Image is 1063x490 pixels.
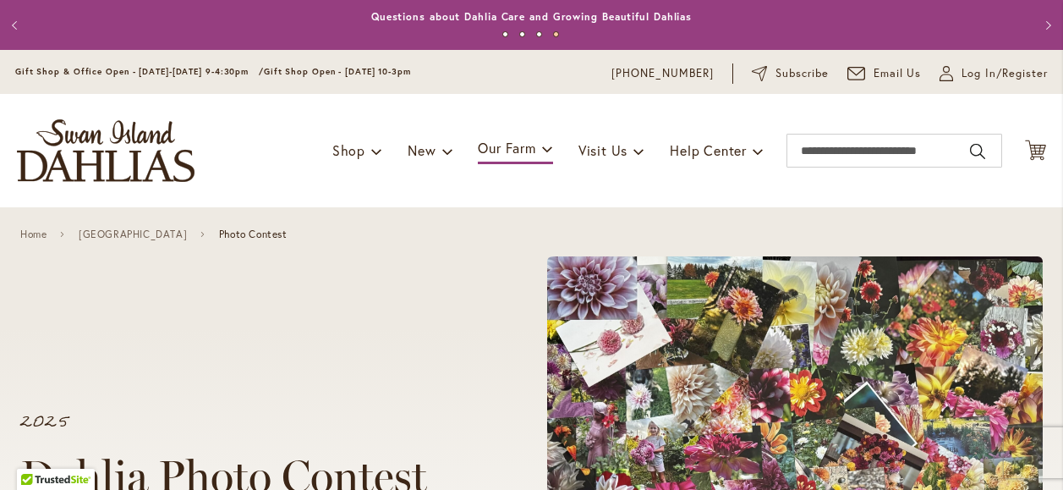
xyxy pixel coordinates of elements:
[17,119,195,182] a: store logo
[1029,8,1063,42] button: Next
[536,31,542,37] button: 3 of 4
[611,65,714,82] a: [PHONE_NUMBER]
[502,31,508,37] button: 1 of 4
[264,66,411,77] span: Gift Shop Open - [DATE] 10-3pm
[752,65,829,82] a: Subscribe
[408,141,436,159] span: New
[874,65,922,82] span: Email Us
[847,65,922,82] a: Email Us
[578,141,627,159] span: Visit Us
[20,414,483,431] p: 2025
[478,139,535,157] span: Our Farm
[519,31,525,37] button: 2 of 4
[15,66,264,77] span: Gift Shop & Office Open - [DATE]-[DATE] 9-4:30pm /
[219,228,288,240] span: Photo Contest
[962,65,1048,82] span: Log In/Register
[20,228,47,240] a: Home
[79,228,187,240] a: [GEOGRAPHIC_DATA]
[332,141,365,159] span: Shop
[371,10,692,23] a: Questions about Dahlia Care and Growing Beautiful Dahlias
[553,31,559,37] button: 4 of 4
[775,65,829,82] span: Subscribe
[670,141,747,159] span: Help Center
[940,65,1048,82] a: Log In/Register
